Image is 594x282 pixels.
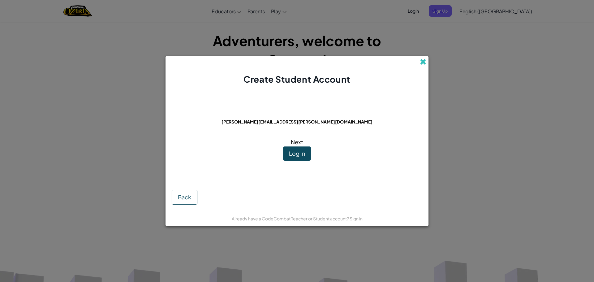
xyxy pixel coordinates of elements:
[232,216,350,221] span: Already have a CodeCombat Teacher or Student account?
[178,193,191,201] span: Back
[289,150,305,157] span: Log In
[350,216,363,221] a: Sign in
[222,119,372,124] span: [PERSON_NAME][EMAIL_ADDRESS][PERSON_NAME][DOMAIN_NAME]
[253,110,341,117] span: This email is already in use:
[283,146,311,161] button: Log In
[243,74,350,85] span: Create Student Account
[172,190,197,205] button: Back
[291,138,303,145] span: Next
